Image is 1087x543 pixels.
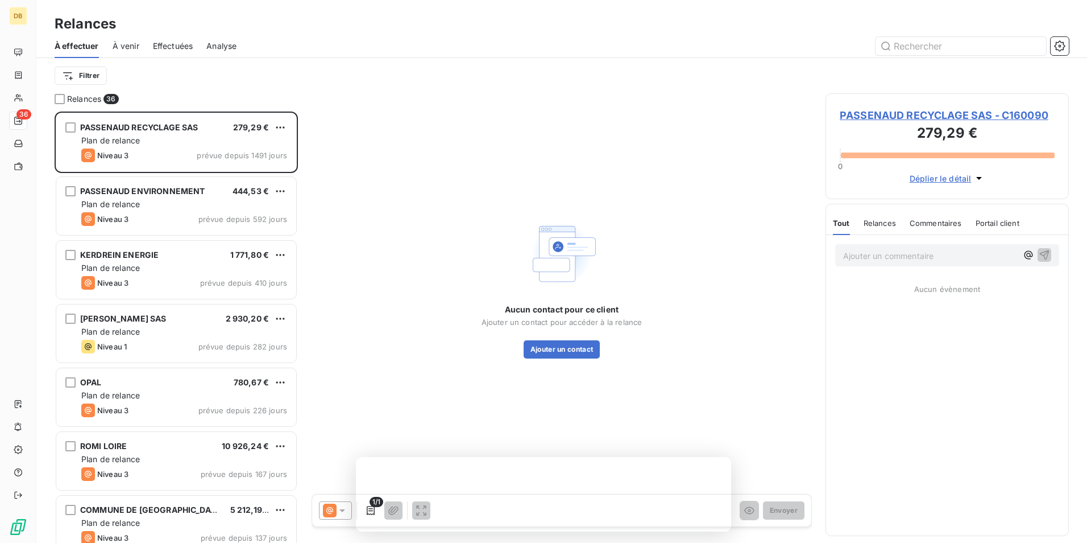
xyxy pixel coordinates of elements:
h3: Relances [55,14,116,34]
span: Commentaires [910,219,962,228]
span: PASSENAUD ENVIRONNEMENT [80,186,205,196]
span: [PERSON_NAME] SAS [80,314,167,323]
span: Analyse [206,40,237,52]
img: Empty state [525,217,598,290]
span: 5 212,19 € [230,505,270,515]
span: PASSENAUD RECYCLAGE SAS [80,122,198,132]
span: KERDREIN ENERGIE [80,250,159,260]
span: Niveau 3 [97,215,128,224]
span: prévue depuis 592 jours [198,215,287,224]
span: COMMUNE DE [GEOGRAPHIC_DATA] [80,505,223,515]
span: PASSENAUD RECYCLAGE SAS - C160090 [840,108,1055,123]
span: À effectuer [55,40,99,52]
span: Niveau 1 [97,342,127,351]
span: OPAL [80,377,102,387]
div: DB [9,7,27,25]
span: Niveau 3 [97,533,128,542]
input: Rechercher [876,37,1046,55]
span: Aucun évènement [914,285,980,294]
span: Relances [67,93,101,105]
span: Tout [833,219,850,228]
span: ROMI LOIRE [80,441,127,451]
img: Logo LeanPay [9,518,27,536]
span: 780,67 € [234,377,269,387]
span: Niveau 3 [97,151,128,160]
span: 444,53 € [233,186,269,196]
span: Déplier le détail [910,172,972,184]
span: Plan de relance [81,518,140,528]
span: Plan de relance [81,199,140,209]
span: Aucun contact pour ce client [505,304,619,315]
button: Filtrer [55,67,107,85]
span: 0 [838,162,843,171]
span: Plan de relance [81,327,140,336]
span: Niveau 3 [97,278,128,287]
iframe: Intercom live chat [1048,504,1076,532]
span: 1 771,80 € [230,250,269,260]
span: prévue depuis 226 jours [198,406,287,415]
span: 279,29 € [233,122,269,132]
span: 36 [103,94,118,104]
span: Effectuées [153,40,193,52]
span: 2 930,20 € [226,314,269,323]
span: Plan de relance [81,454,140,464]
span: prévue depuis 282 jours [198,342,287,351]
span: Relances [864,219,896,228]
span: Plan de relance [81,263,140,273]
span: À venir [113,40,139,52]
span: prévue depuis 137 jours [201,533,287,542]
button: Ajouter un contact [524,340,600,359]
span: prévue depuis 410 jours [200,278,287,287]
span: Niveau 3 [97,470,128,479]
span: Ajouter un contact pour accéder à la relance [482,318,642,327]
h3: 279,29 € [840,123,1055,146]
iframe: Enquête de LeanPay [356,457,731,532]
button: Envoyer [763,501,804,520]
span: Plan de relance [81,390,140,400]
span: 10 926,24 € [222,441,269,451]
span: Portail client [976,219,1019,228]
div: grid [55,112,298,543]
span: prévue depuis 167 jours [201,470,287,479]
span: Niveau 3 [97,406,128,415]
span: prévue depuis 1491 jours [197,151,287,160]
span: Plan de relance [81,135,140,145]
button: Déplier le détail [906,172,989,185]
span: 36 [16,109,31,120]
